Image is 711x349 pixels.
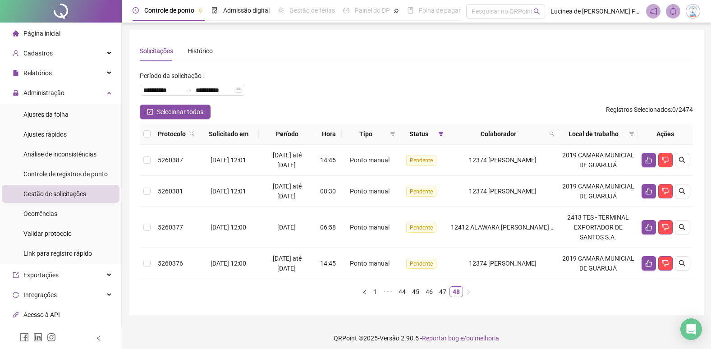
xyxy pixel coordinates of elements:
span: dashboard [343,7,349,14]
span: sync [13,292,19,298]
div: Solicitações [140,46,173,56]
span: Administração [23,89,64,96]
span: 12412 ALAWARA [PERSON_NAME] [PERSON_NAME] [451,224,599,231]
li: 5 páginas anteriores [381,286,395,297]
span: 14:45 [320,260,336,267]
span: Reportar bug e/ou melhoria [422,335,499,342]
li: 45 [409,286,422,297]
span: search [547,127,556,141]
span: [DATE] até [DATE] [273,183,302,200]
span: Gestão de solicitações [23,190,86,197]
span: Ponto manual [350,260,390,267]
button: left [359,286,370,297]
span: Ocorrências [23,210,57,217]
span: search [679,224,686,231]
span: filter [438,131,444,137]
li: 1 [370,286,381,297]
span: Ponto manual [350,188,390,195]
span: Tipo [345,129,386,139]
span: search [549,131,555,137]
span: Ponto manual [350,156,390,164]
span: Gestão de férias [289,7,335,14]
span: dislike [662,188,669,195]
span: filter [390,131,395,137]
span: Ajustes da folha [23,111,69,118]
span: Local de trabalho [562,129,625,139]
span: Página inicial [23,30,60,37]
span: [DATE] até [DATE] [273,152,302,169]
span: [DATE] 12:00 [211,260,246,267]
span: to [185,87,192,94]
span: like [645,260,652,267]
span: 14:45 [320,156,336,164]
div: Ações [642,129,689,139]
span: 12374 [PERSON_NAME] [469,188,537,195]
span: linkedin [33,333,42,342]
span: Registros Selecionados [606,106,671,113]
span: dislike [662,260,669,267]
li: 47 [436,286,450,297]
span: Cadastros [23,50,53,57]
a: 46 [423,287,436,297]
div: Open Intercom Messenger [680,318,702,340]
span: file-done [211,7,218,14]
a: 47 [436,287,449,297]
span: Status [403,129,435,139]
span: [DATE] [277,224,296,231]
span: dislike [662,224,669,231]
span: filter [627,127,636,141]
button: right [463,286,474,297]
span: left [96,335,102,341]
span: pushpin [198,8,203,14]
span: right [466,289,471,295]
span: Colaborador [451,129,546,139]
span: Pendente [406,223,436,233]
li: 46 [422,286,436,297]
span: Pendente [406,259,436,269]
span: 06:58 [320,224,336,231]
span: book [407,7,413,14]
span: filter [388,127,397,141]
span: 5260381 [158,188,183,195]
span: : 0 / 2474 [606,105,693,119]
a: 1 [371,287,381,297]
span: Acesso à API [23,311,60,318]
span: bell [669,7,677,15]
img: 83834 [686,5,700,18]
span: sun [278,7,284,14]
span: Versão [380,335,399,342]
li: Próxima página [463,286,474,297]
span: api [13,312,19,318]
span: 12374 [PERSON_NAME] [469,156,537,164]
td: 2019 CAMARA MUNICIAL DE GUARUJÁ [558,176,638,207]
td: 2413 TES - TERMINAL EXPORTADOR DE SANTOS S.A. [558,207,638,248]
span: Folha de pagamento [419,7,477,14]
span: instagram [47,333,56,342]
li: Página anterior [359,286,370,297]
span: Ajustes rápidos [23,131,67,138]
span: 08:30 [320,188,336,195]
span: Link para registro rápido [23,250,92,257]
span: search [679,260,686,267]
td: 2019 CAMARA MUNICIAL DE GUARUJÁ [558,248,638,279]
li: 48 [450,286,463,297]
span: notification [649,7,657,15]
span: home [13,30,19,37]
span: Pendente [406,187,436,197]
span: search [533,8,540,15]
span: search [679,188,686,195]
span: dislike [662,156,669,164]
span: like [645,224,652,231]
th: Solicitado em [198,124,259,145]
span: swap-right [185,87,192,94]
span: check-square [147,109,153,115]
li: 44 [395,286,409,297]
span: 12374 [PERSON_NAME] [469,260,537,267]
span: [DATE] 12:01 [211,156,246,164]
span: search [679,156,686,164]
span: Análise de inconsistências [23,151,96,158]
span: Exportações [23,271,59,279]
span: Lucinea de [PERSON_NAME] Far - [GEOGRAPHIC_DATA] [550,6,641,16]
span: search [189,131,195,137]
span: search [188,127,197,141]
